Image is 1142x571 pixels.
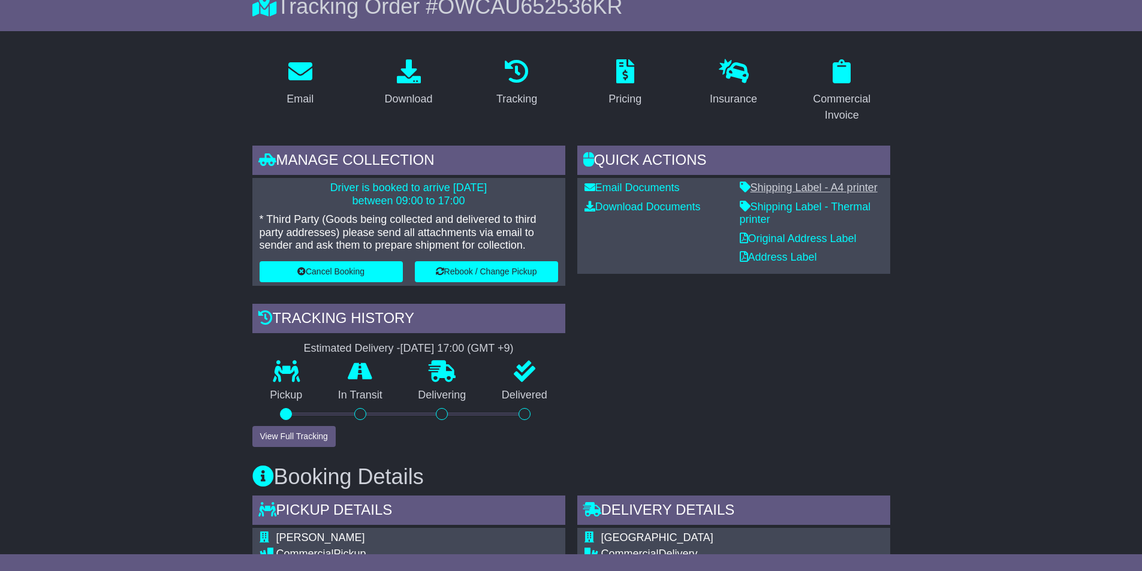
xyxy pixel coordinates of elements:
span: Commercial [601,548,659,560]
p: In Transit [320,389,400,402]
a: Shipping Label - A4 printer [740,182,878,194]
button: Rebook / Change Pickup [415,261,558,282]
a: Download [376,55,440,111]
a: Commercial Invoice [794,55,890,128]
button: Cancel Booking [260,261,403,282]
a: Download Documents [584,201,701,213]
div: [DATE] 17:00 (GMT +9) [400,342,514,355]
p: Delivering [400,389,484,402]
div: Delivery Details [577,496,890,528]
div: Pricing [608,91,641,107]
p: Delivered [484,389,565,402]
a: Pricing [601,55,649,111]
div: Pickup Details [252,496,565,528]
a: Address Label [740,251,817,263]
a: Email Documents [584,182,680,194]
a: Insurance [702,55,765,111]
div: Tracking history [252,304,565,336]
a: Shipping Label - Thermal printer [740,201,871,226]
a: Original Address Label [740,232,857,244]
span: [GEOGRAPHIC_DATA] [601,531,713,543]
h3: Booking Details [252,465,890,489]
div: Pickup [276,548,507,561]
span: Commercial [276,548,334,560]
div: Estimated Delivery - [252,342,565,355]
div: Commercial Invoice [801,91,882,123]
div: Download [384,91,432,107]
a: Tracking [489,55,545,111]
a: Email [279,55,321,111]
div: Email [287,91,314,107]
div: Quick Actions [577,146,890,178]
div: Delivery [601,548,832,561]
p: Driver is booked to arrive [DATE] between 09:00 to 17:00 [260,182,558,207]
div: Tracking [496,91,537,107]
div: Manage collection [252,146,565,178]
p: Pickup [252,389,321,402]
p: * Third Party (Goods being collected and delivered to third party addresses) please send all atta... [260,213,558,252]
div: Insurance [710,91,757,107]
span: [PERSON_NAME] [276,531,365,543]
button: View Full Tracking [252,426,336,447]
